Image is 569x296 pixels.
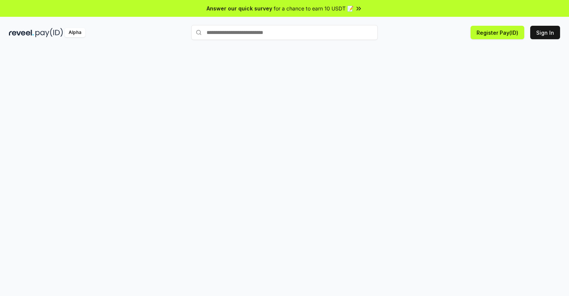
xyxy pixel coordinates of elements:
[471,26,524,39] button: Register Pay(ID)
[530,26,560,39] button: Sign In
[35,28,63,37] img: pay_id
[65,28,85,37] div: Alpha
[9,28,34,37] img: reveel_dark
[274,4,353,12] span: for a chance to earn 10 USDT 📝
[207,4,272,12] span: Answer our quick survey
